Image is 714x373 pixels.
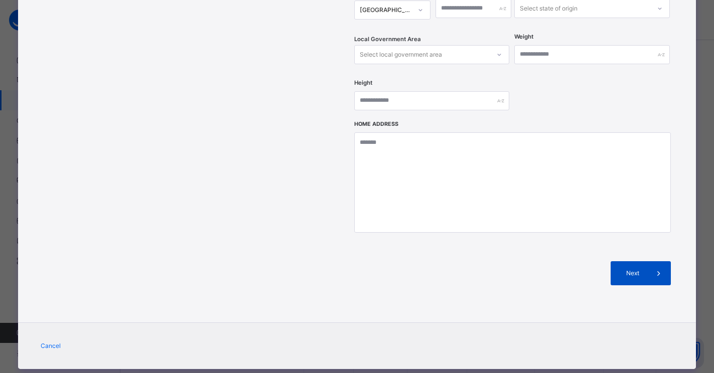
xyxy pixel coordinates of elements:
[354,35,421,44] span: Local Government Area
[360,6,412,15] div: [GEOGRAPHIC_DATA]
[41,341,61,350] span: Cancel
[360,45,442,64] div: Select local government area
[354,120,398,128] label: Home Address
[354,79,372,87] label: Height
[618,269,647,278] span: Next
[514,33,533,41] label: Weight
